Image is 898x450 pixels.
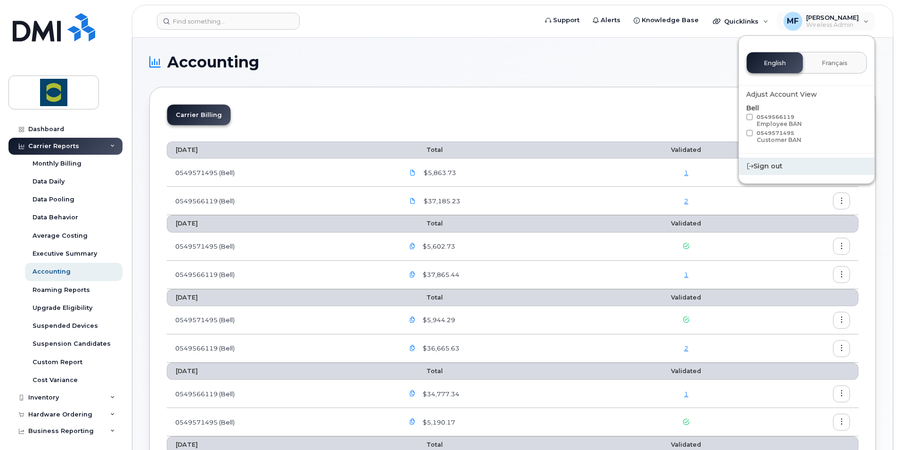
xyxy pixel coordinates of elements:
td: 0549566119 (Bell) [167,380,395,408]
td: 0549571495 (Bell) [167,408,395,436]
th: Validated [616,215,757,232]
span: $34,777.34 [421,390,459,399]
span: 0549571495 [757,130,801,143]
td: 0549566119 (Bell) [167,334,395,363]
div: Adjust Account View [746,90,867,100]
th: [DATE] [167,142,395,158]
a: images/PDF_549571495_021_0000000000.pdf [404,164,422,181]
div: Employee BAN [757,120,802,127]
a: 2 [684,197,688,205]
span: Total [404,146,443,153]
span: Accounting [167,55,259,69]
a: 1 [684,390,688,398]
a: images/PDF_549566119_021_0000000000.pdf [404,192,422,209]
td: 0549566119 (Bell) [167,261,395,289]
div: Customer BAN [757,136,801,143]
span: $5,863.73 [422,168,456,177]
a: 1 [684,271,688,278]
th: Validated [616,142,757,158]
th: [DATE] [167,289,395,306]
span: Français [822,59,848,67]
span: 0549566119 [757,114,802,127]
span: Total [404,220,443,227]
td: 0549571495 (Bell) [167,158,395,187]
td: 0549571495 (Bell) [167,306,395,334]
td: 0549566119 (Bell) [167,187,395,215]
th: [DATE] [167,363,395,380]
div: Bell [746,103,867,145]
span: $37,185.23 [422,197,460,206]
span: $5,944.29 [421,316,455,325]
span: $37,865.44 [421,270,459,279]
th: Validated [616,289,757,306]
a: 1 [684,169,688,176]
span: $5,190.17 [421,418,455,427]
span: Total [404,294,443,301]
span: $5,602.73 [421,242,455,251]
div: Sign out [739,158,874,175]
a: 2 [684,344,688,352]
span: Total [404,367,443,375]
span: Total [404,441,443,448]
th: [DATE] [167,215,395,232]
th: Validated [616,363,757,380]
td: 0549571495 (Bell) [167,233,395,261]
span: $36,665.63 [421,344,459,353]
